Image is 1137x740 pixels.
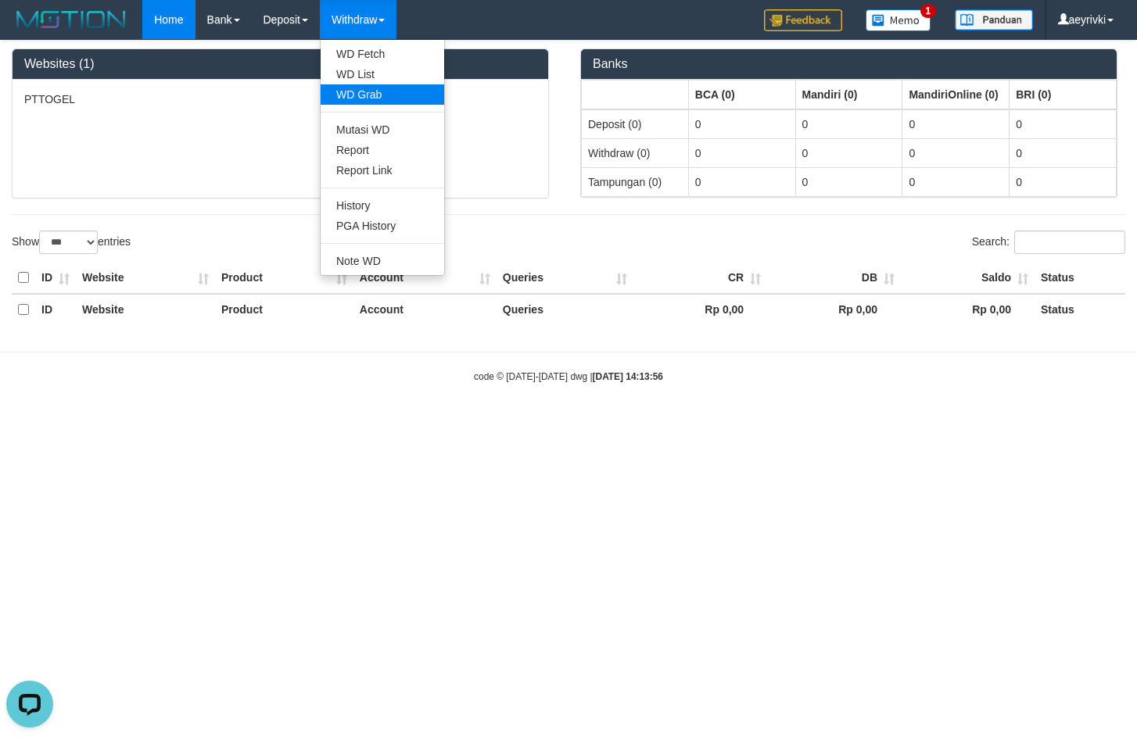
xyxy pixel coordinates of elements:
[353,294,497,325] th: Account
[12,231,131,254] label: Show entries
[474,371,663,382] small: code © [DATE]-[DATE] dwg |
[6,6,53,53] button: Open LiveChat chat widget
[1010,109,1117,139] td: 0
[76,294,215,325] th: Website
[321,251,444,271] a: Note WD
[321,64,444,84] a: WD List
[767,294,901,325] th: Rp 0,00
[321,84,444,105] a: WD Grab
[353,263,497,294] th: Account
[321,140,444,160] a: Report
[902,109,1010,139] td: 0
[582,167,689,196] td: Tampungan (0)
[1010,138,1117,167] td: 0
[901,263,1035,294] th: Saldo
[321,120,444,140] a: Mutasi WD
[866,9,931,31] img: Button%20Memo.svg
[593,371,663,382] strong: [DATE] 14:13:56
[1010,80,1117,109] th: Group: activate to sort column ascending
[764,9,842,31] img: Feedback.jpg
[767,263,901,294] th: DB
[901,294,1035,325] th: Rp 0,00
[215,263,353,294] th: Product
[1014,231,1125,254] input: Search:
[1035,263,1125,294] th: Status
[24,57,536,71] h3: Websites (1)
[902,138,1010,167] td: 0
[688,167,795,196] td: 0
[902,80,1010,109] th: Group: activate to sort column ascending
[321,160,444,181] a: Report Link
[920,4,937,18] span: 1
[688,80,795,109] th: Group: activate to sort column ascending
[321,216,444,236] a: PGA History
[497,294,633,325] th: Queries
[795,138,902,167] td: 0
[688,138,795,167] td: 0
[24,91,536,107] p: PTTOGEL
[582,109,689,139] td: Deposit (0)
[633,294,767,325] th: Rp 0,00
[76,263,215,294] th: Website
[35,263,76,294] th: ID
[215,294,353,325] th: Product
[1010,167,1117,196] td: 0
[582,80,689,109] th: Group: activate to sort column ascending
[633,263,767,294] th: CR
[39,231,98,254] select: Showentries
[795,109,902,139] td: 0
[35,294,76,325] th: ID
[497,263,633,294] th: Queries
[12,8,131,31] img: MOTION_logo.png
[972,231,1125,254] label: Search:
[582,138,689,167] td: Withdraw (0)
[955,9,1033,30] img: panduan.png
[321,195,444,216] a: History
[688,109,795,139] td: 0
[593,57,1105,71] h3: Banks
[321,44,444,64] a: WD Fetch
[902,167,1010,196] td: 0
[795,80,902,109] th: Group: activate to sort column ascending
[1035,294,1125,325] th: Status
[795,167,902,196] td: 0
